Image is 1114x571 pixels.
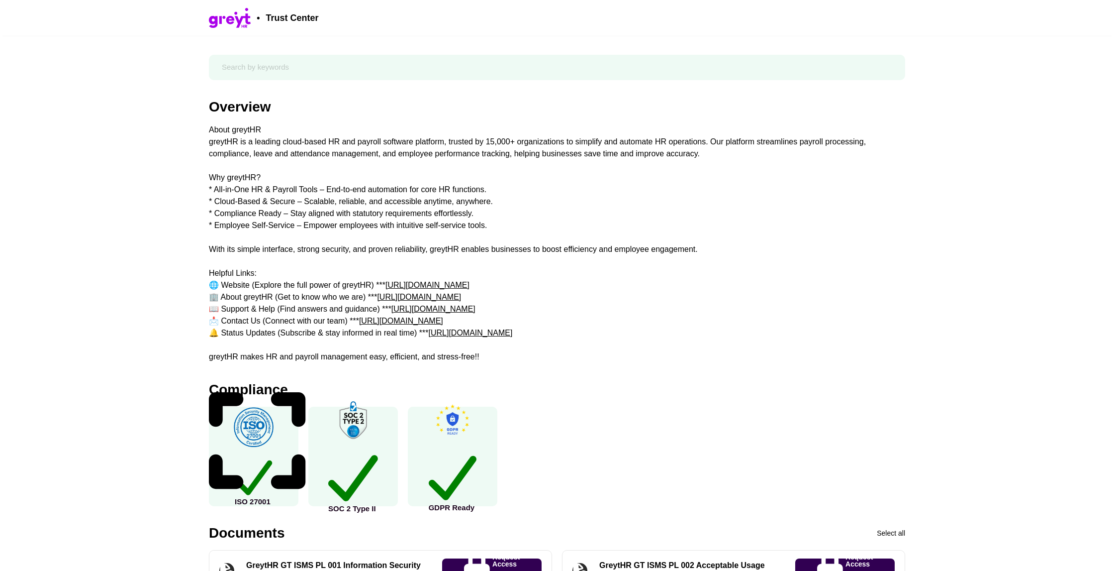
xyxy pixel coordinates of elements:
[429,449,477,512] div: GDPR Ready
[377,293,461,301] a: [URL][DOMAIN_NAME]
[433,401,472,441] img: check
[328,448,378,512] div: SOC 2 Type II
[209,8,251,28] img: Company Banner
[235,455,273,506] div: ISO 27001
[266,13,319,22] span: Trust Center
[216,59,898,76] input: Search by keywords
[209,124,905,363] div: About greytHR greytHR is a leading cloud-based HR and payroll software platform, trusted by 15,00...
[391,305,475,313] a: [URL][DOMAIN_NAME]
[209,100,271,114] div: Overview
[877,530,905,537] div: Select all
[257,13,260,22] span: •
[429,329,513,337] a: [URL][DOMAIN_NAME]
[333,400,373,440] img: check
[209,383,288,397] div: Compliance
[385,281,469,289] a: [URL][DOMAIN_NAME]
[209,526,284,540] div: Documents
[359,317,443,325] a: [URL][DOMAIN_NAME]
